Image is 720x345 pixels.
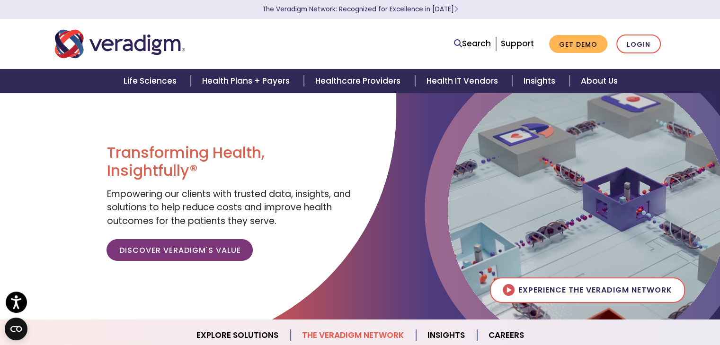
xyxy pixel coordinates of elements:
[107,188,350,227] span: Empowering our clients with trusted data, insights, and solutions to help reduce costs and improv...
[55,28,185,60] img: Veradigm logo
[107,239,253,261] a: Discover Veradigm's Value
[415,69,512,93] a: Health IT Vendors
[5,318,27,340] button: Open CMP widget
[501,38,534,49] a: Support
[191,69,304,93] a: Health Plans + Payers
[569,69,629,93] a: About Us
[112,69,191,93] a: Life Sciences
[262,5,458,14] a: The Veradigm Network: Recognized for Excellence in [DATE]Learn More
[673,298,709,334] iframe: Drift Chat Widget
[616,34,661,54] a: Login
[549,35,607,53] a: Get Demo
[512,69,569,93] a: Insights
[454,37,491,50] a: Search
[304,69,415,93] a: Healthcare Providers
[454,5,458,14] span: Learn More
[107,144,353,180] h1: Transforming Health, Insightfully®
